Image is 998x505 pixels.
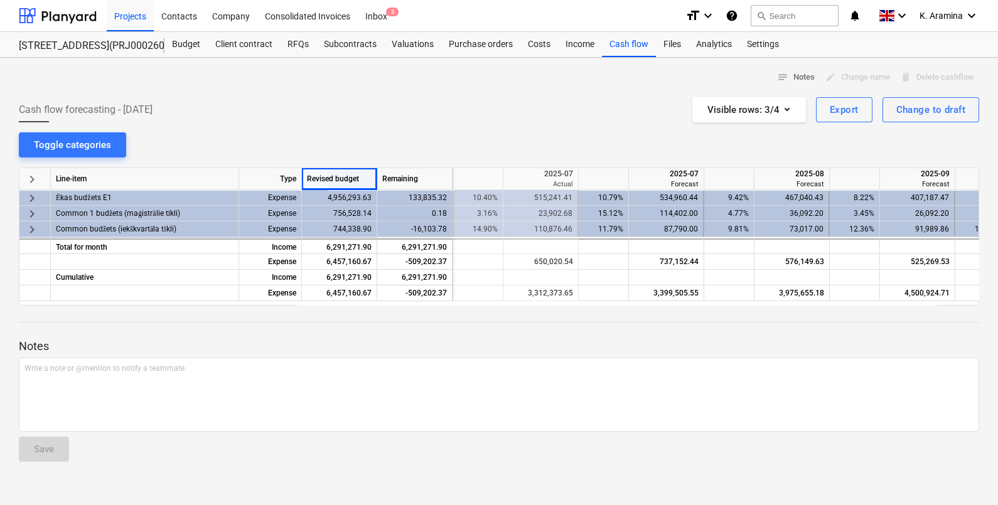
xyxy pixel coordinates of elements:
div: 73,017.00 [759,221,824,237]
span: Cash flow forecasting - [DATE] [19,102,153,117]
div: 6,457,160.67 [302,254,377,270]
div: 3.16% [458,206,498,221]
div: Income [239,270,302,285]
span: Common budžets (iekškvartāla tīkli) [56,221,176,237]
button: Visible rows:3/4 [692,97,806,122]
div: 11.79% [584,221,623,237]
a: Costs [520,32,558,57]
div: 6,291,271.90 [377,270,453,285]
iframe: Chat Widget [935,445,998,505]
div: 3,312,373.65 [508,285,573,301]
div: 10.79% [584,190,623,206]
i: keyboard_arrow_down [964,8,979,23]
div: Export [830,102,859,118]
div: Subcontracts [316,32,384,57]
div: 576,149.63 [759,254,824,270]
div: 9.81% [709,221,749,237]
div: -509,202.37 [377,254,453,270]
div: 2025-09 [885,168,950,179]
div: 9.42% [709,190,749,206]
div: 0.18 [377,206,453,221]
div: Income [239,238,302,254]
a: Analytics [689,32,739,57]
div: Total for month [51,238,239,254]
div: 114,402.00 [634,206,698,221]
div: 2025-08 [759,168,824,179]
div: 91,989.86 [885,221,949,237]
div: Remaining [377,168,453,190]
a: Valuations [384,32,441,57]
div: 407,187.47 [885,190,949,206]
span: K. Aramina [920,11,963,21]
span: keyboard_arrow_right [24,206,40,221]
div: 525,269.53 [885,254,950,270]
span: Notes [777,70,815,85]
div: 110,876.46 [508,221,572,237]
button: Notes [772,68,820,87]
button: Change to draft [883,97,979,122]
i: Knowledge base [726,8,738,23]
div: Change to draft [896,102,965,118]
div: Type [239,168,302,190]
a: Income [558,32,602,57]
p: Notes [19,339,979,354]
div: 756,528.14 [302,206,377,221]
div: -509,202.37 [377,285,453,301]
div: Toggle categories [34,137,111,153]
div: 133,835.32 [377,190,453,206]
div: Purchase orders [441,32,520,57]
div: 737,152.44 [634,254,699,270]
span: keyboard_arrow_right [24,191,40,206]
div: 6,291,271.90 [377,238,453,254]
div: Expense [239,254,302,270]
div: Cumulative [51,270,239,285]
i: notifications [849,8,861,23]
span: 3 [386,8,399,16]
div: 87,790.00 [634,221,698,237]
div: Forecast [885,179,950,189]
div: 15.12% [584,206,623,221]
div: 534,960.44 [634,190,698,206]
button: Search [751,5,839,26]
a: Cash flow [602,32,656,57]
div: Actual [508,179,573,189]
div: 6,291,271.90 [302,270,377,285]
a: Files [656,32,689,57]
button: Export [816,97,872,122]
div: 2025-07 [634,168,699,179]
div: 10.40% [458,190,498,206]
div: Revised budget [302,168,377,190]
div: 4,500,924.71 [885,285,950,301]
i: keyboard_arrow_down [700,8,716,23]
div: 467,040.43 [759,190,824,206]
div: 12.36% [835,221,874,237]
i: format_size [685,8,700,23]
span: keyboard_arrow_right [24,222,40,237]
i: keyboard_arrow_down [894,8,909,23]
a: Settings [739,32,786,57]
div: 6,457,160.67 [302,285,377,301]
div: 744,338.90 [302,221,377,237]
a: Client contract [208,32,280,57]
a: RFQs [280,32,316,57]
div: Visible rows : 3/4 [707,102,791,118]
span: search [756,11,766,21]
a: Budget [164,32,208,57]
div: 36,092.20 [759,206,824,221]
div: 3,975,655.18 [759,285,824,301]
div: 515,241.41 [508,190,572,206]
div: 6,291,271.90 [302,238,377,254]
span: keyboard_arrow_right [24,172,40,187]
div: 650,020.54 [508,254,573,270]
div: 14.90% [458,221,498,237]
div: Expense [239,221,302,237]
div: Forecast [634,179,699,189]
